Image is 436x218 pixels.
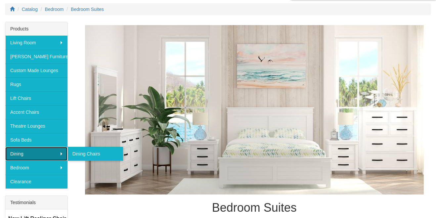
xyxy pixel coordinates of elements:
a: Custom Made Lounges [5,64,67,77]
div: Products [5,22,67,36]
a: Catalog [22,7,38,12]
a: Rugs [5,77,67,91]
a: Accent Chairs [5,105,67,119]
a: Living Room [5,36,67,50]
h1: Bedroom Suites [78,201,431,214]
a: Clearance [5,175,67,189]
a: [PERSON_NAME] Furniture [5,50,67,64]
a: Sofa Beds [5,133,67,147]
a: Lift Chairs [5,91,67,105]
a: Dining Chairs [67,147,123,161]
a: Bedroom [5,161,67,175]
img: Bedroom Suites [85,25,424,195]
a: Bedroom Suites [71,7,104,12]
a: Dining [5,147,67,161]
a: Theatre Lounges [5,119,67,133]
div: Testimonials [5,196,67,209]
a: Bedroom [45,7,64,12]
